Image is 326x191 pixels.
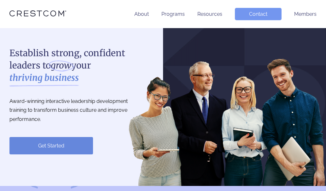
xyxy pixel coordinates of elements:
a: About [134,11,149,17]
a: Members [294,11,317,17]
i: grow [51,59,71,72]
a: Contact [235,8,282,20]
a: Get Started [9,137,93,154]
a: Programs [161,11,185,17]
h1: Establish strong, confident leaders to your [9,47,142,84]
a: Resources [197,11,222,17]
p: Award-winning interactive leadership development training to transform business culture and impro... [9,97,142,124]
strong: thriving business [9,72,79,84]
